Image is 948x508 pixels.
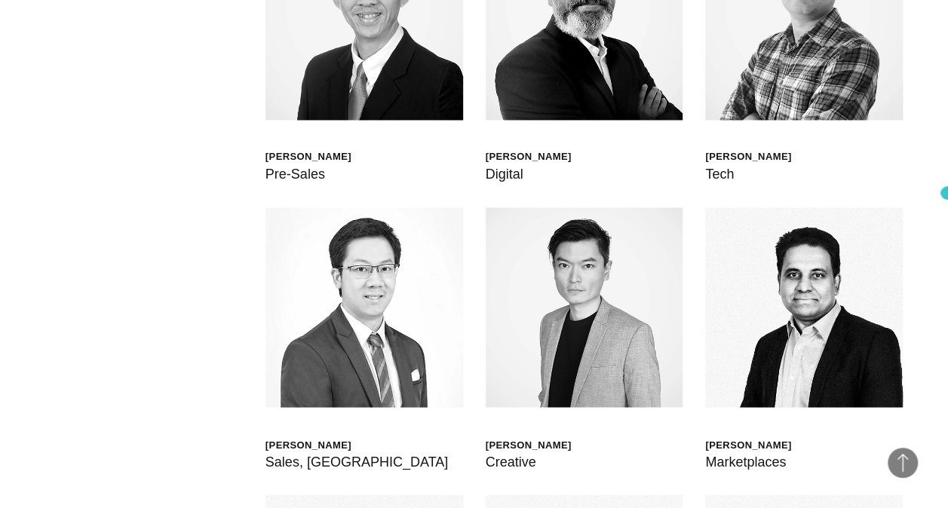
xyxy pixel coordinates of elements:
div: Creative [486,451,572,472]
div: Sales, [GEOGRAPHIC_DATA] [265,451,448,472]
div: [PERSON_NAME] [705,438,791,451]
div: [PERSON_NAME] [265,438,448,451]
div: [PERSON_NAME] [265,150,351,163]
div: Digital [486,164,572,185]
img: Daniel N. [486,207,683,407]
img: Michael Zhao [265,207,463,407]
div: [PERSON_NAME] [486,438,572,451]
div: Tech [705,164,791,185]
div: [PERSON_NAME] [705,150,791,163]
img: Ravinder Pasula [705,207,903,407]
div: Marketplaces [705,451,791,472]
button: Back to Top [888,448,918,478]
div: [PERSON_NAME] [486,150,572,163]
div: Pre-Sales [265,164,351,185]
